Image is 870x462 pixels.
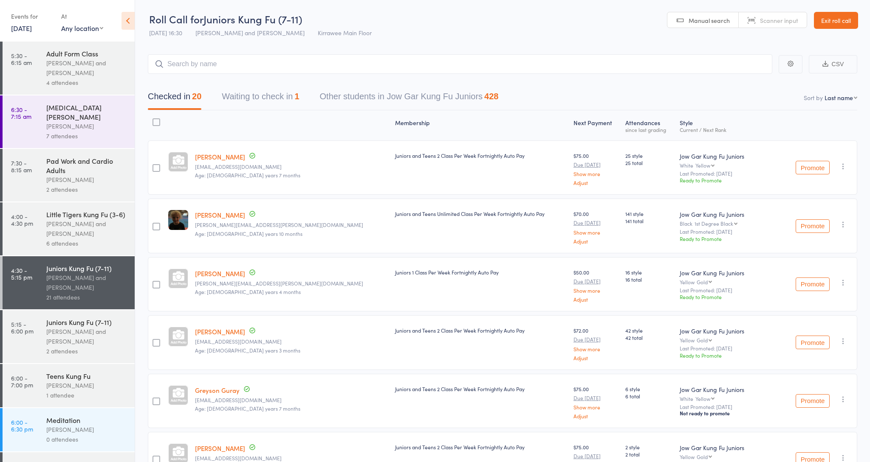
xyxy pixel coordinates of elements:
div: Juniors and Teens Unlimited Class Per Week Fortnightly Auto Pay [395,210,567,217]
small: Last Promoted: [DATE] [680,287,780,293]
div: $72.00 [573,327,619,360]
a: Exit roll call [814,12,858,29]
button: Waiting to check in1 [222,87,299,110]
span: Kirrawee Main Floor [318,28,372,37]
div: Next Payment [570,114,622,137]
div: 2 attendees [46,346,127,356]
span: Age: [DEMOGRAPHIC_DATA] years 7 months [195,405,300,412]
div: [PERSON_NAME] [46,381,127,390]
span: 6 total [625,392,673,400]
div: Juniors Kung Fu (7-11) [46,317,127,327]
button: Promote [796,161,830,174]
img: image1644987025.png [168,210,188,230]
a: Adjust [573,413,619,419]
div: 0 attendees [46,434,127,444]
div: 4 attendees [46,78,127,87]
div: 2 attendees [46,185,127,194]
div: Jow Gar Kung Fu Juniors [680,385,780,394]
div: White [680,162,780,168]
small: Due [DATE] [573,453,619,459]
time: 5:15 - 6:00 pm [11,321,34,334]
div: Ready to Promote [680,352,780,359]
a: Adjust [573,238,619,244]
small: suzanne.dacosta@outlook.com [195,280,388,286]
div: [PERSON_NAME] [46,175,127,185]
span: 25 style [625,152,673,159]
span: 16 total [625,276,673,283]
div: Ready to Promote [680,235,780,242]
time: 4:00 - 4:30 pm [11,213,33,227]
div: 428 [484,92,498,101]
small: veefieldz@hotmail.com [195,339,388,344]
div: Yellow [680,454,780,459]
a: 6:30 -7:15 am[MEDICAL_DATA][PERSON_NAME][PERSON_NAME]7 attendees [3,95,135,148]
a: Show more [573,171,619,176]
div: At [61,9,103,23]
div: Any location [61,23,103,33]
button: Checked in20 [148,87,201,110]
div: Jow Gar Kung Fu Juniors [680,152,780,160]
small: Due [DATE] [573,336,619,342]
span: Age: [DEMOGRAPHIC_DATA] years 4 months [195,288,301,295]
a: 7:30 -8:15 amPad Work and Cardio Adults[PERSON_NAME]2 attendees [3,149,135,202]
input: Search by name [148,54,772,74]
time: 4:30 - 5:15 pm [11,267,32,280]
a: [PERSON_NAME] [195,327,245,336]
a: [PERSON_NAME] [195,269,245,278]
small: Due [DATE] [573,278,619,284]
div: [MEDICAL_DATA][PERSON_NAME] [46,103,127,121]
span: Manual search [689,16,730,25]
div: Little Tigers Kung Fu (3-6) [46,210,127,219]
time: 7:30 - 8:15 am [11,160,32,173]
span: [PERSON_NAME] and [PERSON_NAME] [195,28,305,37]
div: 7 attendees [46,131,127,141]
div: Juniors and Teens 2 Class Per Week Fortnightly Auto Pay [395,385,567,392]
div: Pad Work and Cardio Adults [46,156,127,175]
div: Membership [392,114,570,137]
div: Current / Next Rank [680,127,780,132]
small: afongyan@gmail.com [195,164,388,170]
a: Show more [573,230,619,235]
div: Gold [697,279,708,285]
div: Last name [825,93,853,102]
div: Teens Kung Fu [46,371,127,381]
div: 1 [294,92,299,101]
a: 5:30 -6:15 amAdult Form Class[PERSON_NAME] and [PERSON_NAME]4 attendees [3,42,135,95]
a: Show more [573,346,619,352]
button: Promote [796,336,830,349]
span: Age: [DEMOGRAPHIC_DATA] years 7 months [195,171,300,179]
div: Juniors and Teens 2 Class Per Week Fortnightly Auto Pay [395,443,567,451]
time: 5:30 - 6:15 am [11,52,32,66]
span: Roll Call for [149,12,203,26]
div: Atten­dances [622,114,676,137]
span: 25 total [625,159,673,166]
small: Last Promoted: [DATE] [680,171,780,176]
div: Yellow [680,337,780,343]
a: 6:00 -6:30 pmMeditation[PERSON_NAME]0 attendees [3,408,135,451]
div: Style [676,114,783,137]
div: Yellow [680,279,780,285]
span: Age: [DEMOGRAPHIC_DATA] years 10 months [195,230,302,237]
div: $70.00 [573,210,619,244]
div: Not ready to promote [680,410,780,417]
span: 2 total [625,451,673,458]
small: Last Promoted: [DATE] [680,404,780,410]
div: [PERSON_NAME] and [PERSON_NAME] [46,327,127,346]
div: Gold [697,454,708,459]
a: Show more [573,288,619,293]
a: Greyson Guray [195,386,240,395]
span: 16 style [625,269,673,276]
span: Scanner input [760,16,798,25]
div: Juniors Kung Fu (7-11) [46,263,127,273]
div: 1 attendee [46,390,127,400]
small: jennieguray@hotmail.com [195,397,388,403]
div: $50.00 [573,269,619,302]
label: Sort by [804,93,823,102]
div: Jow Gar Kung Fu Juniors [680,443,780,452]
a: [PERSON_NAME] [195,444,245,453]
div: since last grading [625,127,673,132]
a: Adjust [573,297,619,302]
div: Jow Gar Kung Fu Juniors [680,269,780,277]
span: 6 style [625,385,673,392]
a: [PERSON_NAME] [195,210,245,219]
